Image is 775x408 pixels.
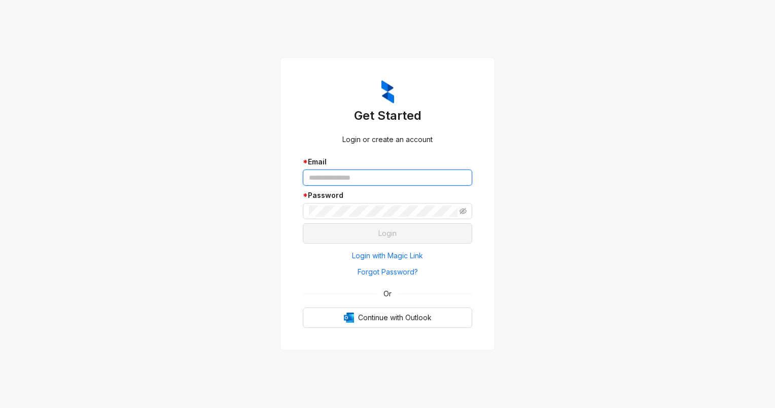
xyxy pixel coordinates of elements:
[303,156,472,167] div: Email
[344,313,354,323] img: Outlook
[358,266,418,278] span: Forgot Password?
[303,134,472,145] div: Login or create an account
[303,264,472,280] button: Forgot Password?
[376,288,399,299] span: Or
[303,190,472,201] div: Password
[358,312,432,323] span: Continue with Outlook
[303,223,472,244] button: Login
[352,250,423,261] span: Login with Magic Link
[381,80,394,104] img: ZumaIcon
[303,308,472,328] button: OutlookContinue with Outlook
[303,108,472,124] h3: Get Started
[460,208,467,215] span: eye-invisible
[303,248,472,264] button: Login with Magic Link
